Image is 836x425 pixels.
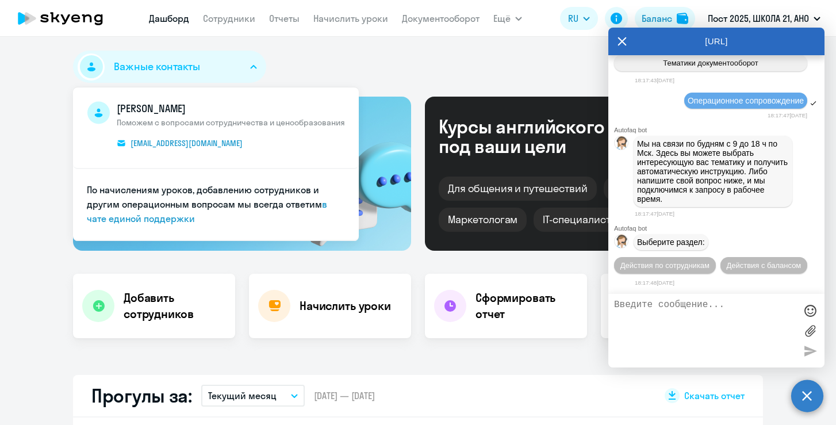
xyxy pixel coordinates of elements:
[269,13,300,24] a: Отчеты
[614,225,825,232] div: Autofaq bot
[73,51,266,83] button: Важные контакты
[73,87,359,241] ul: Важные контакты
[87,184,322,210] span: По начислениям уроков, добавлению сотрудников и другим операционным вопросам мы всегда ответим
[702,5,826,32] button: Пост 2025, ШКОЛА 21, АНО
[208,389,277,403] p: Текущий месяц
[637,238,705,247] span: Выберите раздел:
[620,261,710,270] span: Действия по сотрудникам
[615,136,629,153] img: bot avatar
[402,13,480,24] a: Документооборот
[149,13,189,24] a: Дашборд
[439,208,527,232] div: Маркетологам
[117,137,252,150] a: [EMAIL_ADDRESS][DOMAIN_NAME]
[663,59,758,67] span: Тематики документооборот
[534,208,632,232] div: IT-специалистам
[203,13,255,24] a: Сотрудники
[131,138,243,148] span: [EMAIL_ADDRESS][DOMAIN_NAME]
[87,198,327,224] a: в чате единой поддержки
[560,7,598,30] button: RU
[614,127,825,133] div: Autofaq bot
[635,77,674,83] time: 18:17:43[DATE]
[708,12,809,25] p: Пост 2025, ШКОЛА 21, АНО
[314,389,375,402] span: [DATE] — [DATE]
[114,59,200,74] span: Важные контакты
[124,290,226,322] h4: Добавить сотрудников
[677,13,688,24] img: balance
[615,235,629,251] img: bot avatar
[726,261,801,270] span: Действия с балансом
[637,139,790,204] span: Мы на связи по будням с 9 до 18 ч по Мск. Здесь вы можете выбрать интересующую вас тематику и пол...
[614,257,716,274] button: Действия по сотрудникам
[684,389,745,402] span: Скачать отчет
[802,322,819,339] label: Лимит 10 файлов
[768,112,807,118] time: 18:17:47[DATE]
[313,13,388,24] a: Начислить уроки
[614,55,807,71] button: Тематики документооборот
[635,210,674,217] time: 18:17:47[DATE]
[117,117,345,128] span: Поможем с вопросами сотрудничества и ценообразования
[493,12,511,25] span: Ещё
[91,384,192,407] h2: Прогулы за:
[201,385,305,407] button: Текущий месяц
[475,290,578,322] h4: Сформировать отчет
[642,12,672,25] div: Баланс
[635,279,674,286] time: 18:17:48[DATE]
[635,7,695,30] button: Балансbalance
[568,12,578,25] span: RU
[300,298,391,314] h4: Начислить уроки
[493,7,522,30] button: Ещё
[439,177,597,201] div: Для общения и путешествий
[604,177,741,201] div: Бизнес и командировки
[117,101,345,116] span: [PERSON_NAME]
[720,257,807,274] button: Действия с балансом
[439,117,635,156] div: Курсы английского под ваши цели
[688,96,804,105] span: Операционное сопровождение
